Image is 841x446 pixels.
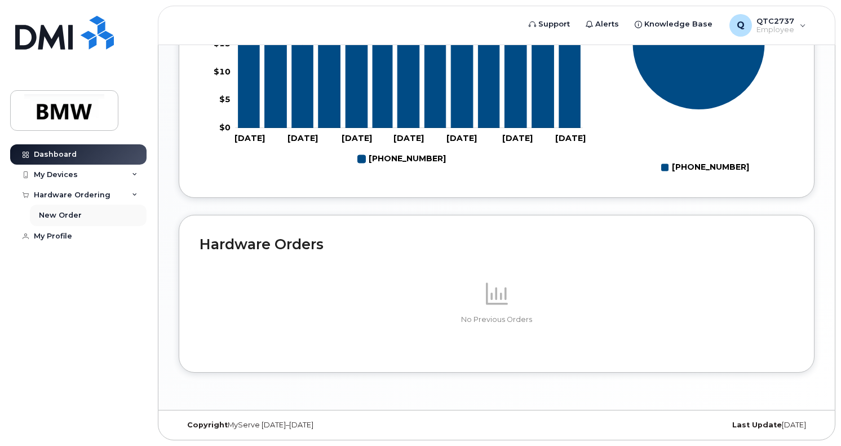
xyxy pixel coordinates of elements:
[393,133,424,143] tspan: [DATE]
[200,315,794,325] p: No Previous Orders
[502,133,533,143] tspan: [DATE]
[595,19,619,30] span: Alerts
[179,421,391,430] div: MyServe [DATE]–[DATE]
[214,38,231,48] tspan: $15
[737,19,745,32] span: Q
[756,16,794,25] span: QTC2737
[234,133,265,143] tspan: [DATE]
[342,133,372,143] tspan: [DATE]
[219,94,231,104] tspan: $5
[756,25,794,34] span: Employee
[538,19,570,30] span: Support
[446,133,477,143] tspan: [DATE]
[627,13,720,36] a: Knowledge Base
[555,133,586,143] tspan: [DATE]
[287,133,318,143] tspan: [DATE]
[603,421,815,430] div: [DATE]
[792,397,833,438] iframe: Messenger Launcher
[358,149,446,169] g: 864-626-8023
[219,122,231,133] tspan: $0
[578,13,627,36] a: Alerts
[200,236,794,253] h2: Hardware Orders
[661,158,749,177] g: Legend
[187,421,228,429] strong: Copyright
[732,421,782,429] strong: Last Update
[644,19,712,30] span: Knowledge Base
[722,14,814,37] div: QTC2737
[521,13,578,36] a: Support
[358,149,446,169] g: Legend
[214,67,231,77] tspan: $10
